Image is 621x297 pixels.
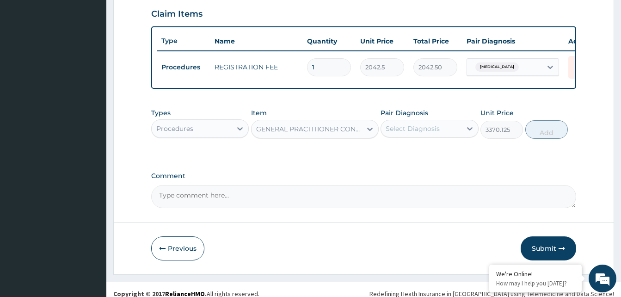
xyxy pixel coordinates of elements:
td: REGISTRATION FEE [210,58,302,76]
h3: Claim Items [151,9,203,19]
label: Comment [151,172,576,180]
label: Unit Price [480,108,514,118]
div: Chat with us now [48,52,155,64]
th: Type [157,32,210,49]
p: How may I help you today? [496,279,575,287]
td: Procedures [157,59,210,76]
div: Minimize live chat window [152,5,174,27]
label: Pair Diagnosis [381,108,428,118]
label: Types [151,109,171,117]
th: Pair Diagnosis [462,32,564,50]
button: Add [525,120,568,139]
th: Actions [564,32,610,50]
div: Select Diagnosis [386,124,440,133]
span: We're online! [54,89,128,183]
textarea: Type your message and hit 'Enter' [5,198,176,231]
button: Submit [521,236,576,260]
button: Previous [151,236,204,260]
th: Name [210,32,302,50]
th: Quantity [302,32,356,50]
img: d_794563401_company_1708531726252_794563401 [17,46,37,69]
div: Procedures [156,124,193,133]
th: Total Price [409,32,462,50]
label: Item [251,108,267,118]
span: [MEDICAL_DATA] [475,62,519,72]
div: We're Online! [496,270,575,278]
th: Unit Price [356,32,409,50]
div: GENERAL PRACTITIONER CONSULTATION FIRST OUTPATIENT CONSULTATION [256,124,363,134]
